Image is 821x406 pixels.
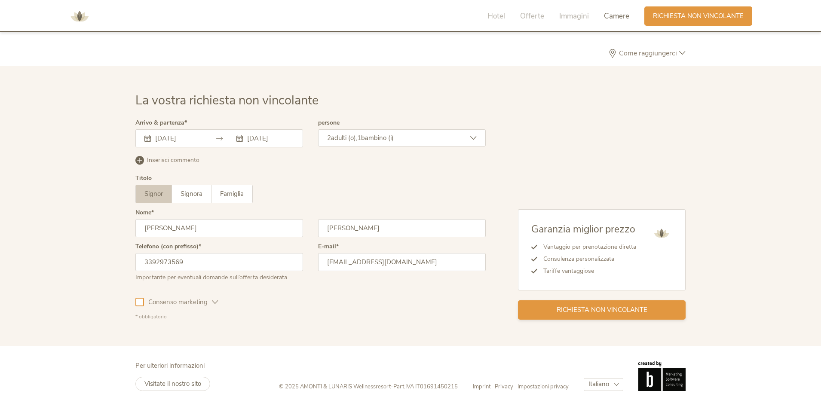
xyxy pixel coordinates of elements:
span: Privacy [495,383,513,391]
span: bambino (i) [361,134,394,142]
span: Immagini [559,11,589,21]
span: Per ulteriori informazioni [135,361,205,370]
span: Richiesta non vincolante [557,305,647,314]
span: Part.IVA IT01691450215 [393,383,458,391]
span: Signor [144,189,163,198]
span: Come raggiungerci [617,50,679,57]
span: La vostra richiesta non vincolante [135,92,319,109]
span: © 2025 AMONTI & LUNARIS Wellnessresort [279,383,391,391]
span: Inserisci commento [147,156,199,165]
label: Telefono (con prefisso) [135,244,201,250]
input: Cognome [318,219,486,237]
span: 2 [327,134,331,142]
img: Brandnamic GmbH | Leading Hospitality Solutions [638,361,686,391]
span: Visitate il nostro sito [144,379,201,388]
span: - [391,383,393,391]
label: Nome [135,210,154,216]
img: AMONTI & LUNARIS Wellnessresort [651,223,672,244]
span: Imprint [473,383,490,391]
a: AMONTI & LUNARIS Wellnessresort [67,13,92,19]
li: Tariffe vantaggiose [537,265,636,277]
a: Visitate il nostro sito [135,377,210,391]
input: Arrivo [153,134,202,143]
div: Titolo [135,175,152,181]
span: Richiesta non vincolante [653,12,744,21]
span: Hotel [487,11,505,21]
label: persone [318,120,340,126]
a: Impostazioni privacy [518,383,569,391]
span: Famiglia [220,189,244,198]
input: Telefono (con prefisso) [135,253,303,271]
li: Vantaggio per prenotazione diretta [537,241,636,253]
li: Consulenza personalizzata [537,253,636,265]
span: 1 [357,134,361,142]
span: adulti (o), [331,134,357,142]
input: E-mail [318,253,486,271]
label: E-mail [318,244,339,250]
span: Signora [181,189,202,198]
img: AMONTI & LUNARIS Wellnessresort [67,3,92,29]
span: Garanzia miglior prezzo [531,223,635,236]
span: Offerte [520,11,544,21]
span: Consenso marketing [144,298,212,307]
a: Imprint [473,383,495,391]
div: Importante per eventuali domande sull’offerta desiderata [135,271,303,282]
a: Privacy [495,383,518,391]
input: Nome [135,219,303,237]
label: Arrivo & partenza [135,120,187,126]
span: Camere [604,11,629,21]
div: * obbligatorio [135,313,486,321]
input: Partenza [245,134,294,143]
